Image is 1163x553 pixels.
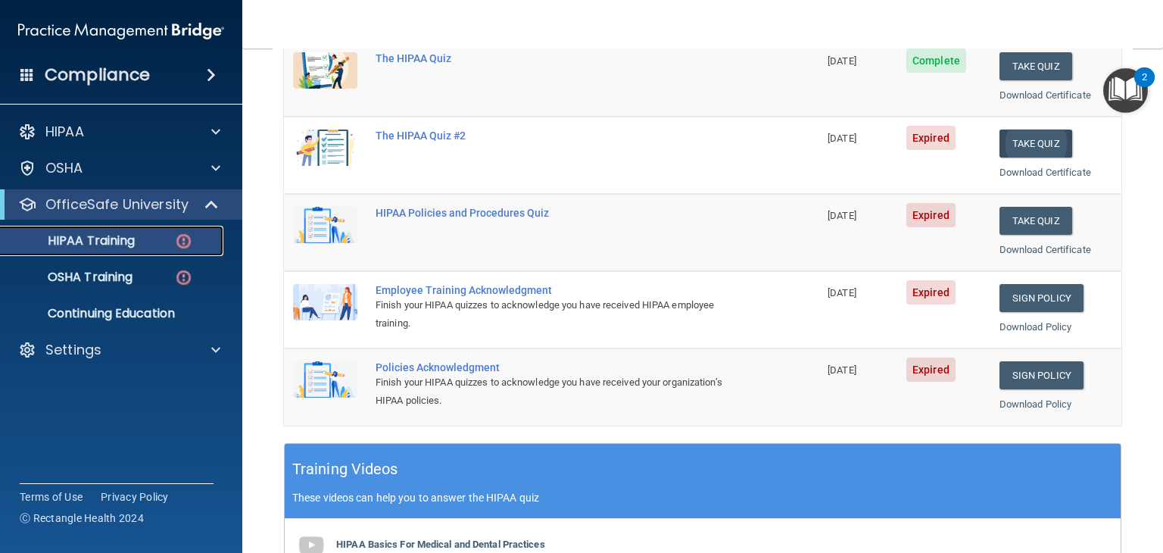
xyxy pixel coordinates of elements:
div: 2 [1142,77,1147,97]
h4: Compliance [45,64,150,86]
button: Take Quiz [999,130,1072,158]
div: Employee Training Acknowledgment [376,284,743,296]
span: Complete [906,48,966,73]
p: These videos can help you to answer the HIPAA quiz [292,492,1113,504]
a: Sign Policy [999,284,1083,312]
p: OfficeSafe University [45,195,189,214]
img: PMB logo [18,16,224,46]
div: HIPAA Policies and Procedures Quiz [376,207,743,219]
iframe: Drift Widget Chat Controller [1087,456,1145,514]
p: Settings [45,341,101,359]
p: HIPAA [45,123,84,141]
p: OSHA [45,159,83,177]
p: HIPAA Training [10,233,135,248]
span: [DATE] [828,210,856,221]
a: Download Policy [999,398,1072,410]
span: [DATE] [828,287,856,298]
span: [DATE] [828,364,856,376]
span: Expired [906,280,956,305]
img: danger-circle.6113f641.png [174,232,193,251]
span: Expired [906,358,956,382]
span: Ⓒ Rectangle Health 2024 [20,511,144,526]
span: Expired [906,126,956,150]
p: Continuing Education [10,306,217,321]
a: Privacy Policy [101,489,169,505]
a: HIPAA [18,123,220,141]
div: Finish your HIPAA quizzes to acknowledge you have received HIPAA employee training. [376,296,743,333]
a: OfficeSafe University [18,195,220,214]
button: Open Resource Center, 2 new notifications [1103,68,1148,113]
div: Policies Acknowledgment [376,361,743,373]
a: Download Certificate [999,244,1091,255]
span: [DATE] [828,55,856,67]
a: Download Certificate [999,89,1091,101]
img: danger-circle.6113f641.png [174,268,193,287]
button: Take Quiz [999,207,1072,235]
div: The HIPAA Quiz [376,52,743,64]
span: [DATE] [828,133,856,144]
p: OSHA Training [10,270,133,285]
b: HIPAA Basics For Medical and Dental Practices [336,539,545,550]
div: Finish your HIPAA quizzes to acknowledge you have received your organization’s HIPAA policies. [376,373,743,410]
a: Settings [18,341,220,359]
a: OSHA [18,159,220,177]
button: Take Quiz [999,52,1072,80]
a: Terms of Use [20,489,83,505]
a: Download Certificate [999,167,1091,178]
a: Download Policy [999,321,1072,333]
h5: Training Videos [292,456,398,483]
a: Sign Policy [999,361,1083,389]
span: Expired [906,203,956,227]
div: The HIPAA Quiz #2 [376,130,743,142]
